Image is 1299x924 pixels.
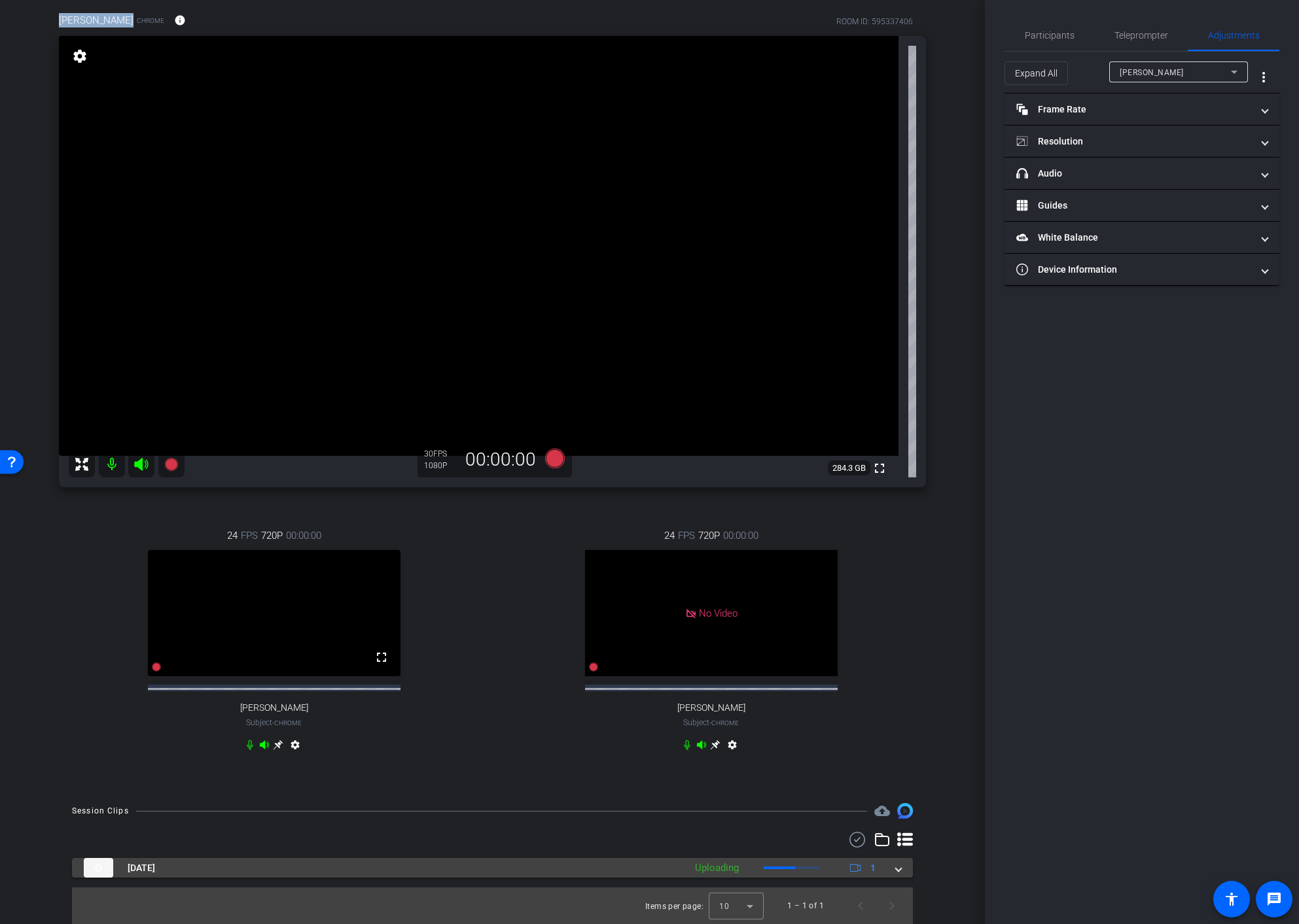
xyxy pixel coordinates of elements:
[1015,61,1058,86] span: Expand All
[274,719,302,727] span: Chrome
[1256,69,1272,85] mat-icon: more_vert
[1208,31,1260,40] span: Adjustments
[240,702,308,713] span: [PERSON_NAME]
[1005,254,1279,285] mat-expansion-panel-header: Device Information
[677,702,745,713] span: [PERSON_NAME]
[1005,158,1279,189] mat-expansion-panel-header: Audio
[424,460,457,471] div: 1080P
[1025,31,1075,40] span: Participants
[246,717,302,728] span: Subject
[683,717,739,728] span: Subject
[1248,61,1279,93] button: More Options for Adjustments Panel
[688,861,745,876] div: Uploading
[664,528,675,543] span: 24
[1005,94,1279,125] mat-expansion-panel-header: Frame Rate
[1016,263,1252,277] mat-panel-title: Device Information
[787,899,824,912] div: 1 – 1 of 1
[433,449,447,458] span: FPS
[1120,68,1184,77] span: [PERSON_NAME]
[287,740,303,755] mat-icon: settings
[1224,891,1239,907] mat-icon: accessibility
[272,718,274,727] span: -
[227,528,238,543] span: 24
[1114,31,1168,40] span: Teleprompter
[836,16,913,27] div: ROOM ID: 595337406
[1266,891,1282,907] mat-icon: message
[1016,135,1252,148] mat-panel-title: Resolution
[872,460,887,476] mat-icon: fullscreen
[678,528,695,543] span: FPS
[241,528,258,543] span: FPS
[724,740,740,755] mat-icon: settings
[711,719,739,727] span: Chrome
[897,803,913,819] img: Session clips
[870,861,876,875] span: 1
[286,528,321,543] span: 00:00:00
[261,528,283,543] span: 720P
[84,858,113,878] img: thumb-nail
[709,718,711,727] span: -
[457,449,544,471] div: 00:00:00
[1016,231,1252,245] mat-panel-title: White Balance
[71,48,89,64] mat-icon: settings
[1016,103,1252,116] mat-panel-title: Frame Rate
[374,649,389,665] mat-icon: fullscreen
[698,528,720,543] span: 720P
[1005,61,1068,85] button: Expand All
[645,900,703,913] div: Items per page:
[137,16,164,26] span: Chrome
[828,460,870,476] span: 284.3 GB
[845,890,876,921] button: Previous page
[699,607,738,619] span: No Video
[59,13,133,27] span: [PERSON_NAME]
[1016,199,1252,213] mat-panel-title: Guides
[72,804,129,817] div: Session Clips
[72,858,913,878] mat-expansion-panel-header: thumb-nail[DATE]Uploading1
[1005,222,1279,253] mat-expansion-panel-header: White Balance
[874,803,890,819] mat-icon: cloud_upload
[174,14,186,26] mat-icon: info
[876,890,908,921] button: Next page
[723,528,758,543] span: 00:00:00
[1005,190,1279,221] mat-expansion-panel-header: Guides
[1016,167,1252,180] mat-panel-title: Audio
[874,803,890,819] span: Destinations for your clips
[424,449,457,459] div: 30
[128,861,155,875] span: [DATE]
[1005,126,1279,157] mat-expansion-panel-header: Resolution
